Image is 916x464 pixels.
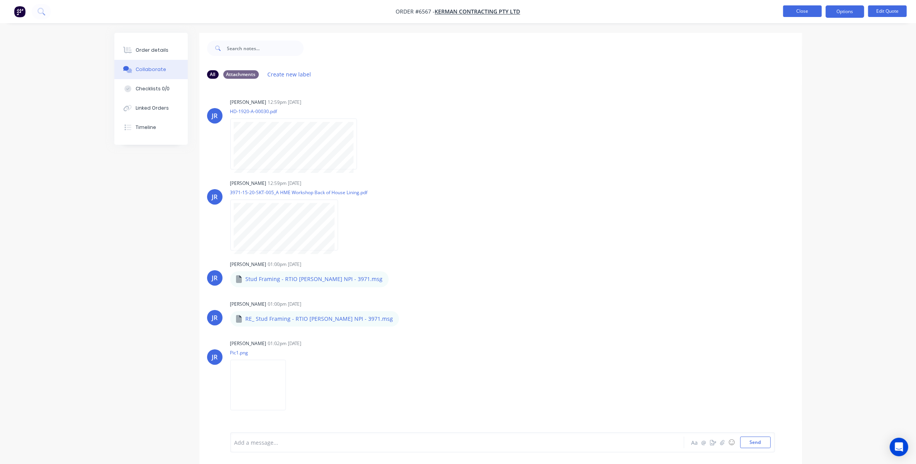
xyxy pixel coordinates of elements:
button: Checklists 0/0 [114,79,188,98]
div: [PERSON_NAME] [230,301,267,308]
p: HD-1920-A-00030.pdf [230,108,365,115]
div: Order details [136,47,168,54]
button: Collaborate [114,60,188,79]
p: RE_ Stud Framing - RTIO [PERSON_NAME] NPI - 3971.msg [246,315,393,323]
button: Timeline [114,118,188,137]
div: Collaborate [136,66,166,73]
div: JR [212,352,218,362]
p: 3971-15-20-SKT-005_A HME Workshop Back of House Lining.pdf [230,189,368,196]
img: Factory [14,6,25,17]
div: 12:59pm [DATE] [268,99,302,106]
div: Timeline [136,124,156,131]
div: 01:00pm [DATE] [268,261,302,268]
button: ☺ [727,438,736,447]
button: Aa [690,438,699,447]
a: Kerman Contracting Pty Ltd [435,8,520,15]
button: Close [783,5,822,17]
div: Open Intercom Messenger [890,438,908,456]
div: Linked Orders [136,105,169,112]
span: Order #6567 - [396,8,435,15]
button: Options [826,5,864,18]
p: Pic1.png [230,349,294,356]
div: [PERSON_NAME] [230,99,267,106]
button: Send [740,437,771,448]
div: JR [212,313,218,322]
input: Search notes... [227,41,304,56]
div: All [207,70,219,79]
div: Attachments [223,70,259,79]
div: JR [212,192,218,202]
button: Order details [114,41,188,60]
div: 01:02pm [DATE] [268,340,302,347]
div: [PERSON_NAME] [230,261,267,268]
div: JR [212,273,218,283]
div: Checklists 0/0 [136,85,170,92]
div: 01:00pm [DATE] [268,301,302,308]
div: 12:59pm [DATE] [268,180,302,187]
p: Stud Framing - RTIO [PERSON_NAME] NPI - 3971.msg [246,275,383,283]
button: @ [699,438,709,447]
div: JR [212,111,218,120]
div: [PERSON_NAME] [230,180,267,187]
button: Edit Quote [868,5,907,17]
button: Create new label [263,69,315,80]
button: Linked Orders [114,98,188,118]
div: [PERSON_NAME] [230,340,267,347]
